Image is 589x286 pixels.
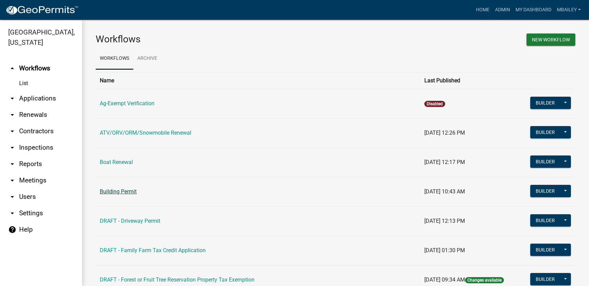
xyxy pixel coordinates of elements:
[526,33,575,46] button: New Workflow
[8,193,16,201] i: arrow_drop_down
[8,160,16,168] i: arrow_drop_down
[100,218,160,224] a: DRAFT - Driveway Permit
[424,276,465,283] span: [DATE] 09:34 AM
[424,159,465,165] span: [DATE] 12:17 PM
[100,159,133,165] a: Boat Renewal
[465,277,504,283] span: Changes available
[530,97,560,109] button: Builder
[8,111,16,119] i: arrow_drop_down
[100,100,154,107] a: Ag-Exempt Verification
[424,101,445,107] span: Disabled
[424,218,465,224] span: [DATE] 12:13 PM
[8,226,16,234] i: help
[8,127,16,135] i: arrow_drop_down
[96,72,420,89] th: Name
[530,273,560,285] button: Builder
[424,188,465,195] span: [DATE] 10:43 AM
[492,3,513,16] a: Admin
[100,130,191,136] a: ATV/ORV/ORM/Snowmobile Renewal
[96,48,133,70] a: Workflows
[424,130,465,136] span: [DATE] 12:26 PM
[8,64,16,72] i: arrow_drop_up
[530,155,560,168] button: Builder
[8,176,16,185] i: arrow_drop_down
[8,144,16,152] i: arrow_drop_down
[96,33,330,45] h3: Workflows
[530,185,560,197] button: Builder
[424,247,465,254] span: [DATE] 01:30 PM
[530,214,560,227] button: Builder
[8,209,16,217] i: arrow_drop_down
[513,3,554,16] a: My Dashboard
[554,3,584,16] a: mbailey
[420,72,520,89] th: Last Published
[8,94,16,103] i: arrow_drop_down
[530,126,560,138] button: Builder
[100,247,206,254] a: DRAFT - Family Farm Tax Credit Application
[133,48,161,70] a: Archive
[100,188,137,195] a: Building Permit
[473,3,492,16] a: Home
[100,276,255,283] a: DRAFT - Forest or Fruit Tree Reservation Property Tax Exemption
[530,244,560,256] button: Builder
